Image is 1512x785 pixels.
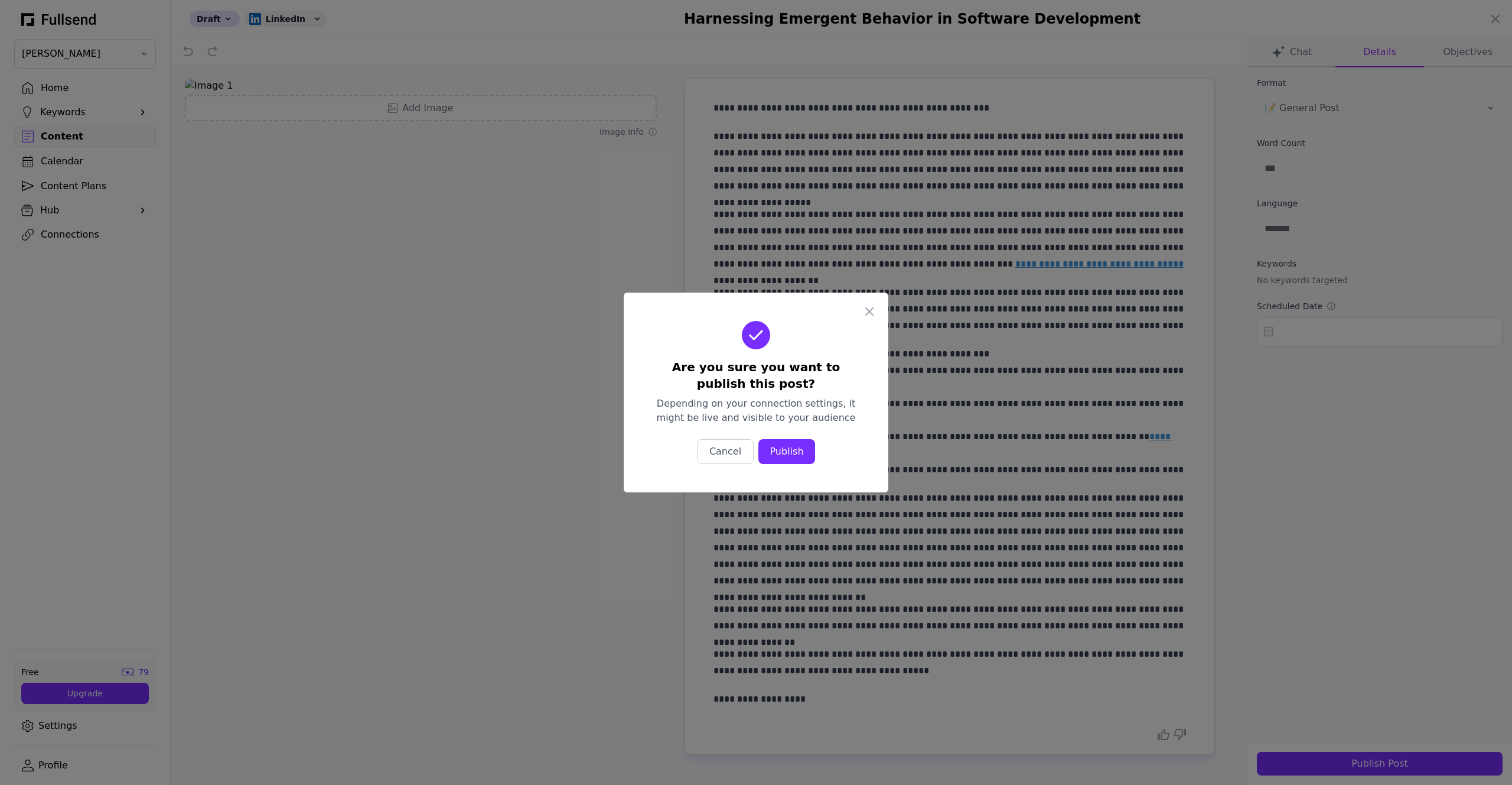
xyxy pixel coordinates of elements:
div: Publish [768,445,806,459]
button: Cancel [697,439,754,464]
div: Cancel [707,445,744,459]
button: Publish [758,439,815,464]
p: Depending on your connection settings, it might be live and visible to your audience [652,397,860,425]
h3: Are you sure you want to publish this post? [652,359,860,392]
